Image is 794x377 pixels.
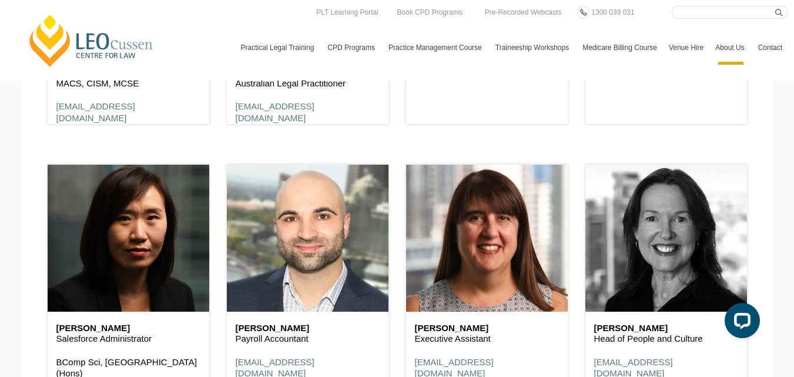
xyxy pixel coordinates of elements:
[236,333,380,345] p: Payroll Accountant
[415,323,559,333] h6: [PERSON_NAME]
[663,31,709,65] a: Venue Hire
[577,31,663,65] a: Medicare Billing Course
[56,323,200,333] h6: [PERSON_NAME]
[56,101,135,123] a: [EMAIL_ADDRESS][DOMAIN_NAME]
[715,298,765,348] iframe: LiveChat chat widget
[588,6,637,19] a: 1300 039 031
[709,31,752,65] a: About Us
[313,6,381,19] a: PLT Learning Portal
[490,31,577,65] a: Traineeship Workshops
[235,31,322,65] a: Practical Legal Training
[415,333,559,345] p: Executive Assistant
[56,333,200,345] p: Salesforce Administrator
[752,31,788,65] a: Contact
[236,101,314,123] a: [EMAIL_ADDRESS][DOMAIN_NAME]
[26,13,156,68] a: [PERSON_NAME] Centre for Law
[594,323,738,333] h6: [PERSON_NAME]
[594,333,738,345] p: Head of People and Culture
[394,6,465,19] a: Book CPD Programs
[591,8,634,16] span: 1300 039 031
[321,31,383,65] a: CPD Programs
[236,323,380,333] h6: [PERSON_NAME]
[482,6,565,19] a: Pre-Recorded Webcasts
[383,31,490,65] a: Practice Management Course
